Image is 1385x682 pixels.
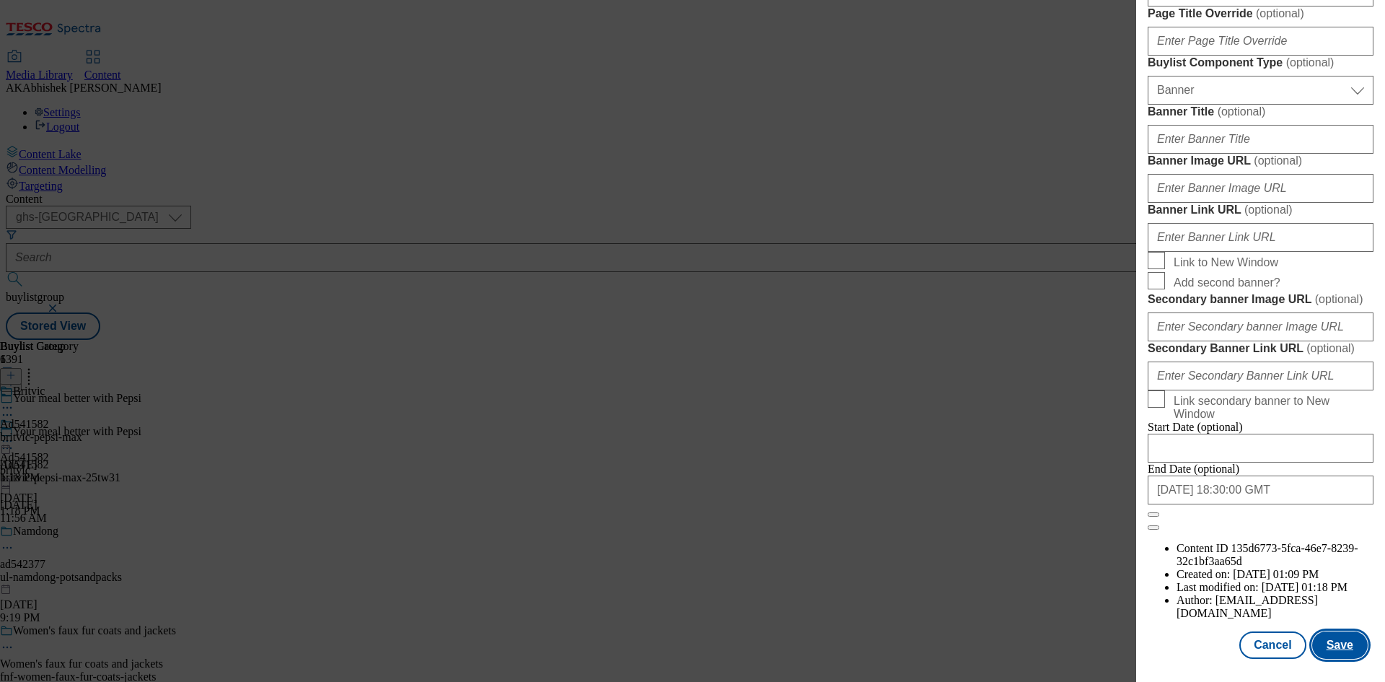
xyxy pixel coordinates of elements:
span: ( optional ) [1256,7,1304,19]
span: ( optional ) [1218,105,1266,118]
input: Enter Date [1148,434,1373,463]
label: Secondary banner Image URL [1148,292,1373,307]
span: [DATE] 01:18 PM [1262,581,1347,593]
li: Author: [1177,594,1373,620]
label: Banner Image URL [1148,154,1373,168]
label: Buylist Component Type [1148,56,1373,70]
span: Link secondary banner to New Window [1174,395,1368,421]
button: Cancel [1239,631,1306,659]
input: Enter Banner Title [1148,125,1373,154]
span: ( optional ) [1315,293,1363,305]
li: Created on: [1177,568,1373,581]
span: [DATE] 01:09 PM [1233,568,1319,580]
span: Link to New Window [1174,256,1278,269]
span: ( optional ) [1306,342,1355,354]
input: Enter Banner Image URL [1148,174,1373,203]
li: Content ID [1177,542,1373,568]
span: ( optional ) [1286,56,1335,69]
span: ( optional ) [1244,204,1293,216]
input: Enter Page Title Override [1148,27,1373,56]
button: Close [1148,512,1159,517]
label: Page Title Override [1148,6,1373,21]
span: Start Date (optional) [1148,421,1243,433]
input: Enter Secondary banner Image URL [1148,312,1373,341]
input: Enter Date [1148,476,1373,504]
label: Banner Link URL [1148,203,1373,217]
span: [EMAIL_ADDRESS][DOMAIN_NAME] [1177,594,1318,619]
span: 135d6773-5fca-46e7-8239-32c1bf3aa65d [1177,542,1358,567]
span: ( optional ) [1254,154,1302,167]
label: Secondary Banner Link URL [1148,341,1373,356]
li: Last modified on: [1177,581,1373,594]
span: End Date (optional) [1148,463,1239,475]
input: Enter Banner Link URL [1148,223,1373,252]
input: Enter Secondary Banner Link URL [1148,362,1373,390]
span: Add second banner? [1174,276,1280,289]
label: Banner Title [1148,105,1373,119]
button: Save [1312,631,1368,659]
